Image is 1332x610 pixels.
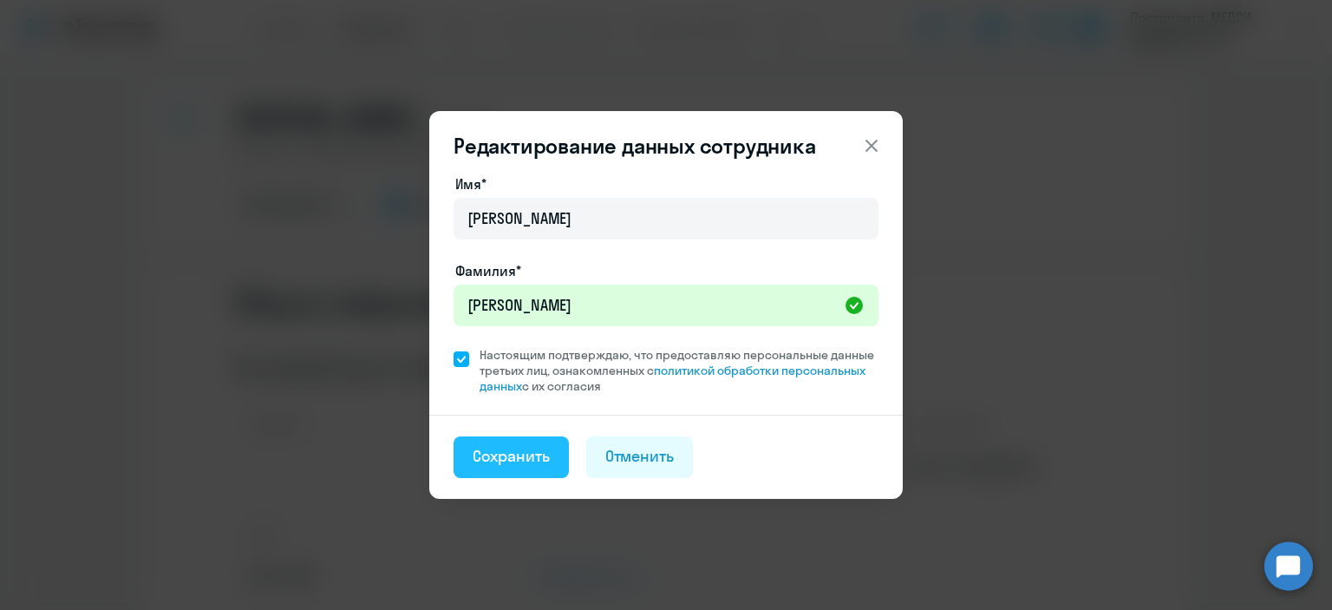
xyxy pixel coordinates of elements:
button: Сохранить [454,436,569,478]
button: Отменить [586,436,694,478]
div: Отменить [605,445,675,468]
div: Сохранить [473,445,550,468]
label: Фамилия* [455,260,521,281]
span: Настоящим подтверждаю, что предоставляю персональные данные третьих лиц, ознакомленных с с их сог... [480,347,878,394]
header: Редактирование данных сотрудника [429,132,903,160]
a: политикой обработки персональных данных [480,363,865,394]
